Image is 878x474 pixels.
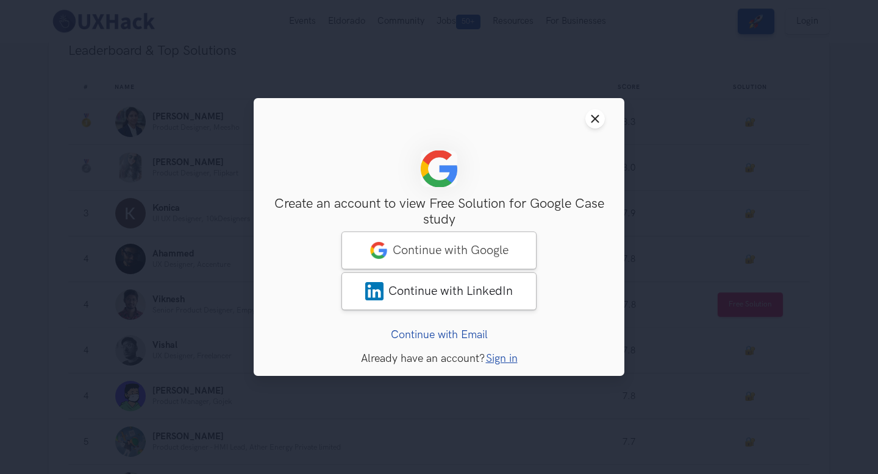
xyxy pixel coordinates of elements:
span: Continue with Google [393,243,509,258]
a: googleContinue with Google [341,232,537,269]
a: Continue with Email [391,328,488,341]
a: LinkedInContinue with LinkedIn [341,272,537,310]
img: LinkedIn [365,282,384,300]
span: Already have an account? [361,352,485,365]
img: google [369,241,388,260]
span: Continue with LinkedIn [388,284,513,299]
h3: Create an account to view Free Solution for Google Case study [273,196,605,228]
a: Sign in [486,352,518,365]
